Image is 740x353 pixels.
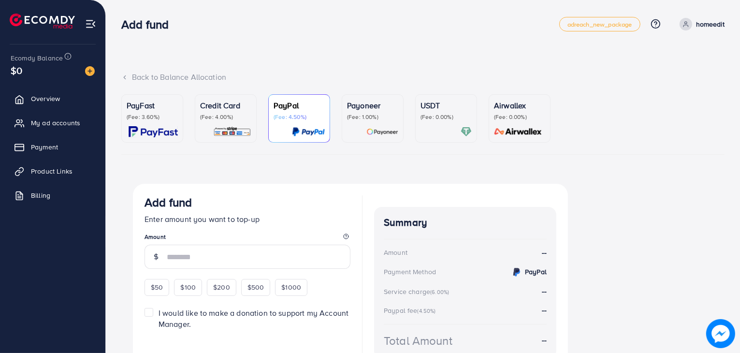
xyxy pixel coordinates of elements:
div: Payment Method [384,267,436,277]
strong: -- [542,335,547,346]
img: card [129,126,178,137]
span: $50 [151,282,163,292]
p: Payoneer [347,100,398,111]
img: card [292,126,325,137]
div: Paypal fee [384,306,439,315]
img: image [706,319,735,348]
span: $200 [213,282,230,292]
img: credit [511,266,522,278]
a: adreach_new_package [559,17,640,31]
p: USDT [421,100,472,111]
p: (Fee: 1.00%) [347,113,398,121]
img: logo [10,14,75,29]
legend: Amount [145,233,350,245]
img: image [85,66,95,76]
span: $0 [11,63,22,77]
img: card [461,126,472,137]
h3: Add fund [145,195,192,209]
strong: PayPal [525,267,547,277]
p: (Fee: 3.60%) [127,113,178,121]
span: adreach_new_package [567,21,632,28]
span: Product Links [31,166,73,176]
p: Credit Card [200,100,251,111]
div: Service charge [384,287,452,296]
img: card [366,126,398,137]
small: (4.50%) [418,307,436,315]
p: PayPal [274,100,325,111]
strong: -- [542,305,547,315]
p: (Fee: 4.50%) [274,113,325,121]
img: card [491,126,545,137]
p: PayFast [127,100,178,111]
a: homeedit [676,18,725,30]
p: Enter amount you want to top-up [145,213,350,225]
span: My ad accounts [31,118,80,128]
p: homeedit [696,18,725,30]
a: Payment [7,137,98,157]
h3: Add fund [121,17,176,31]
h4: Summary [384,217,547,229]
div: Total Amount [384,332,452,349]
span: Ecomdy Balance [11,53,63,63]
span: $500 [247,282,264,292]
img: menu [85,18,96,29]
a: Overview [7,89,98,108]
p: (Fee: 4.00%) [200,113,251,121]
span: Overview [31,94,60,103]
strong: -- [542,247,547,258]
p: (Fee: 0.00%) [494,113,545,121]
p: Airwallex [494,100,545,111]
small: (6.00%) [430,288,449,296]
span: Billing [31,191,50,200]
strong: -- [542,286,547,296]
span: $100 [180,282,196,292]
span: $1000 [281,282,301,292]
a: My ad accounts [7,113,98,132]
p: (Fee: 0.00%) [421,113,472,121]
div: Back to Balance Allocation [121,72,725,83]
a: Product Links [7,162,98,181]
a: Billing [7,186,98,205]
img: card [213,126,251,137]
div: Amount [384,248,407,257]
span: Payment [31,142,58,152]
span: I would like to make a donation to support my Account Manager. [159,308,348,329]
